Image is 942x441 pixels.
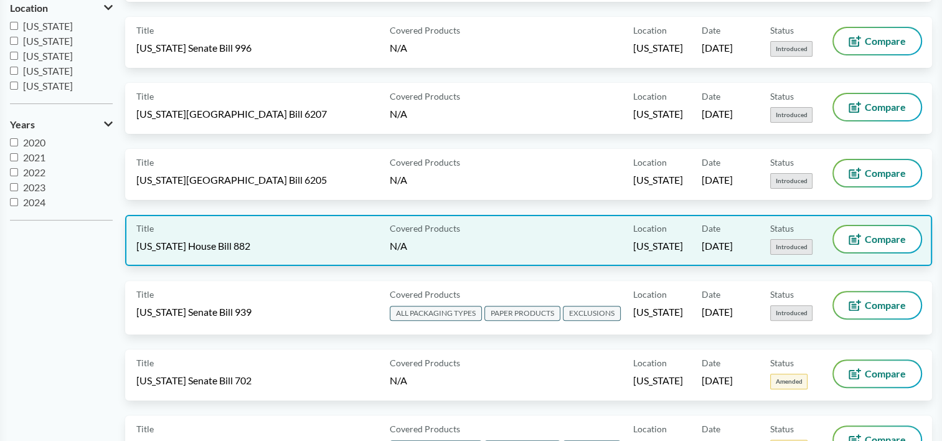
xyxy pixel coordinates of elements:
span: Introduced [770,41,812,57]
span: 2022 [23,166,45,178]
input: 2024 [10,198,18,206]
span: Status [770,156,794,169]
span: Date [702,288,720,301]
span: [US_STATE] [633,173,683,187]
span: Covered Products [390,156,460,169]
span: [US_STATE] [633,305,683,319]
span: [US_STATE] Senate Bill 939 [136,305,252,319]
span: 2020 [23,136,45,148]
span: Location [633,156,667,169]
input: 2020 [10,138,18,146]
span: Covered Products [390,222,460,235]
input: 2023 [10,183,18,191]
input: [US_STATE] [10,67,18,75]
span: [US_STATE] [633,374,683,387]
span: [DATE] [702,173,733,187]
span: Compare [865,102,906,112]
span: [DATE] [702,41,733,55]
span: [US_STATE][GEOGRAPHIC_DATA] Bill 6207 [136,107,327,121]
span: Location [633,90,667,103]
span: Location [633,222,667,235]
span: Date [702,222,720,235]
button: Compare [834,226,921,252]
span: Date [702,156,720,169]
span: Status [770,422,794,435]
span: Title [136,222,154,235]
span: Compare [865,369,906,379]
span: Introduced [770,107,812,123]
span: N/A [390,42,407,54]
span: Date [702,24,720,37]
span: Compare [865,168,906,178]
input: 2021 [10,153,18,161]
span: Status [770,222,794,235]
span: Location [633,356,667,369]
span: Date [702,422,720,435]
span: Amended [770,374,808,389]
span: Location [633,24,667,37]
span: Status [770,24,794,37]
span: [US_STATE] [23,20,73,32]
span: Compare [865,234,906,244]
button: Compare [834,160,921,186]
span: [US_STATE] [23,35,73,47]
span: Compare [865,300,906,310]
span: Introduced [770,173,812,189]
span: [US_STATE] [633,41,683,55]
span: Title [136,288,154,301]
span: [US_STATE] [23,65,73,77]
span: N/A [390,108,407,120]
span: Title [136,90,154,103]
span: N/A [390,240,407,252]
button: Compare [834,292,921,318]
span: ALL PACKAGING TYPES [390,306,482,321]
span: Title [136,156,154,169]
span: Status [770,288,794,301]
span: N/A [390,374,407,386]
span: [DATE] [702,374,733,387]
input: [US_STATE] [10,37,18,45]
input: [US_STATE] [10,22,18,30]
button: Years [10,114,113,135]
span: Years [10,119,35,130]
span: Covered Products [390,356,460,369]
span: [US_STATE][GEOGRAPHIC_DATA] Bill 6205 [136,173,327,187]
span: Compare [865,36,906,46]
span: [US_STATE] Senate Bill 996 [136,41,252,55]
span: Status [770,90,794,103]
span: [DATE] [702,107,733,121]
span: Title [136,356,154,369]
span: [US_STATE] [23,80,73,92]
button: Compare [834,94,921,120]
span: [DATE] [702,305,733,319]
button: Compare [834,361,921,387]
span: Covered Products [390,422,460,435]
span: Title [136,24,154,37]
span: EXCLUSIONS [563,306,621,321]
span: Introduced [770,305,812,321]
span: Covered Products [390,24,460,37]
span: Location [633,422,667,435]
span: Covered Products [390,90,460,103]
span: 2024 [23,196,45,208]
button: Compare [834,28,921,54]
span: Date [702,90,720,103]
span: Covered Products [390,288,460,301]
span: [US_STATE] House Bill 882 [136,239,250,253]
span: Introduced [770,239,812,255]
span: 2023 [23,181,45,193]
span: Location [633,288,667,301]
span: Title [136,422,154,435]
input: [US_STATE] [10,82,18,90]
span: [US_STATE] [633,107,683,121]
span: PAPER PRODUCTS [484,306,560,321]
span: Status [770,356,794,369]
span: [US_STATE] [23,50,73,62]
span: N/A [390,174,407,186]
span: [US_STATE] [633,239,683,253]
span: [DATE] [702,239,733,253]
span: Location [10,2,48,14]
span: 2021 [23,151,45,163]
input: 2022 [10,168,18,176]
input: [US_STATE] [10,52,18,60]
